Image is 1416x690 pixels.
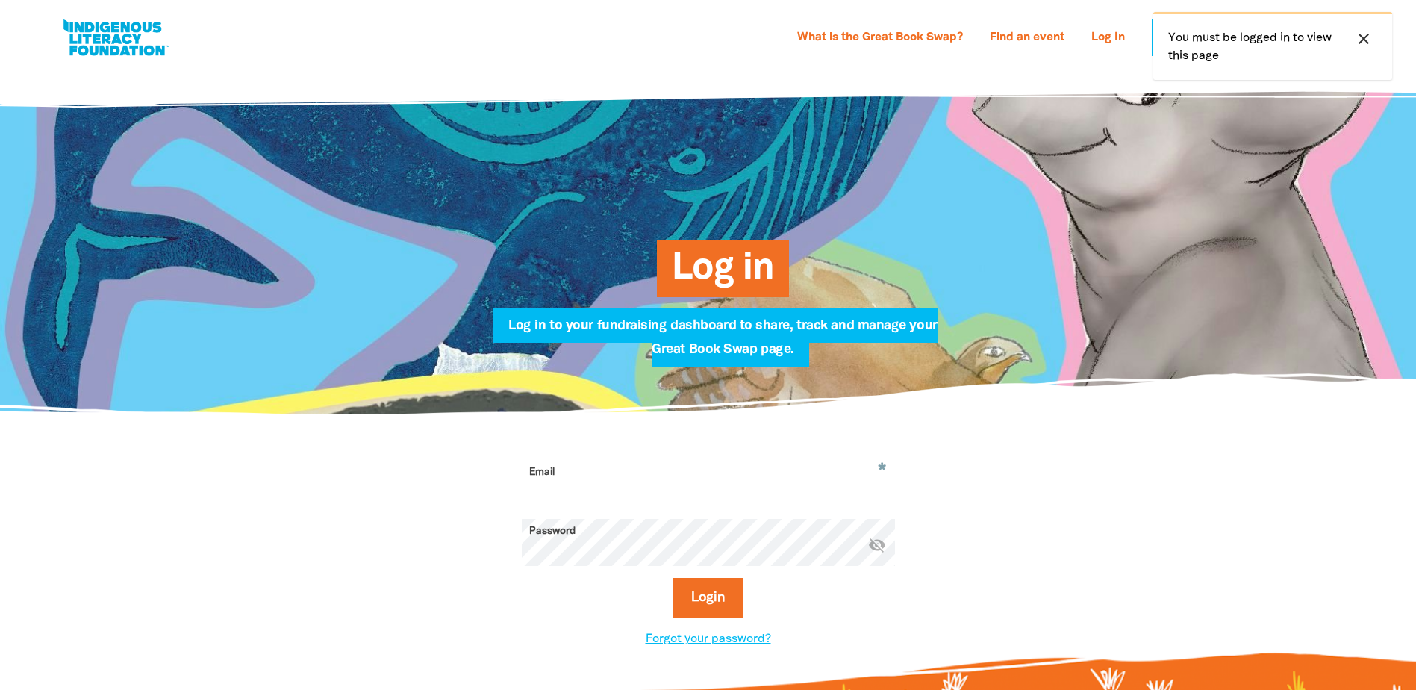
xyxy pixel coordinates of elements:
i: Hide password [868,536,886,554]
a: What is the Great Book Swap? [788,26,972,50]
span: Log in [672,252,774,297]
a: Find an event [981,26,1073,50]
button: Login [673,578,743,618]
button: close [1350,29,1377,49]
a: Log In [1082,26,1134,50]
button: visibility_off [868,536,886,556]
a: Sign Up [1152,19,1250,56]
a: Forgot your password? [646,634,771,644]
span: Log in to your fundraising dashboard to share, track and manage your Great Book Swap page. [508,320,937,367]
i: close [1355,30,1373,48]
div: You must be logged in to view this page [1153,12,1392,80]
